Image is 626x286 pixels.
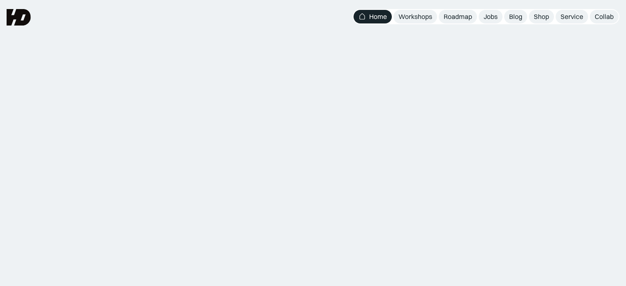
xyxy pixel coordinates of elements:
[479,10,503,23] a: Jobs
[509,12,522,21] div: Blog
[534,12,549,21] div: Shop
[369,12,387,21] div: Home
[556,10,588,23] a: Service
[484,12,498,21] div: Jobs
[590,10,619,23] a: Collab
[504,10,527,23] a: Blog
[561,12,583,21] div: Service
[444,12,472,21] div: Roadmap
[439,10,477,23] a: Roadmap
[529,10,554,23] a: Shop
[398,12,432,21] div: Workshops
[393,10,437,23] a: Workshops
[354,10,392,23] a: Home
[595,12,614,21] div: Collab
